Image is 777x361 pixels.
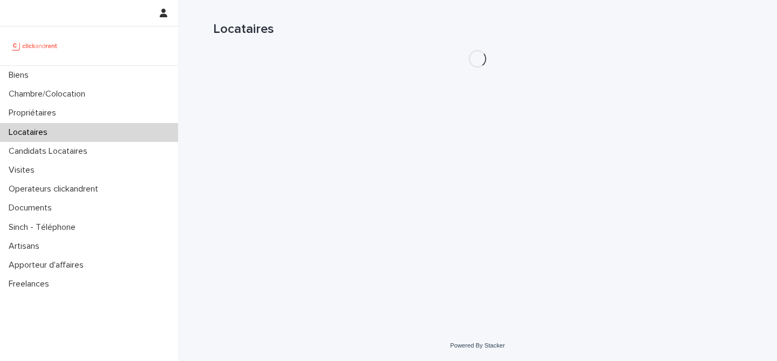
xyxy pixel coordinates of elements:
[4,184,107,194] p: Operateurs clickandrent
[4,108,65,118] p: Propriétaires
[4,146,96,156] p: Candidats Locataires
[9,35,61,57] img: UCB0brd3T0yccxBKYDjQ
[4,222,84,233] p: Sinch - Téléphone
[4,241,48,251] p: Artisans
[213,22,742,37] h1: Locataires
[4,260,92,270] p: Apporteur d'affaires
[4,127,56,138] p: Locataires
[450,342,505,349] a: Powered By Stacker
[4,165,43,175] p: Visites
[4,70,37,80] p: Biens
[4,279,58,289] p: Freelances
[4,89,94,99] p: Chambre/Colocation
[4,203,60,213] p: Documents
